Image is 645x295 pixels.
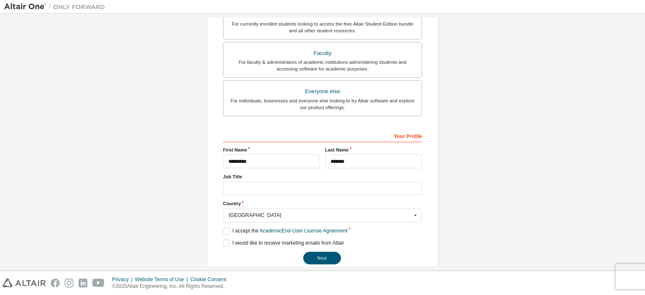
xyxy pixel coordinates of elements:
div: Everyone else [228,86,417,97]
img: Altair One [4,3,109,11]
div: For faculty & administrators of academic institutions administering students and accessing softwa... [228,59,417,72]
label: Last Name [325,146,422,153]
label: Country [223,200,422,207]
a: Academic End-User License Agreement [260,228,347,234]
div: For individuals, businesses and everyone else looking to try Altair software and explore our prod... [228,97,417,111]
button: Next [303,252,341,264]
img: youtube.svg [92,279,105,287]
div: Faculty [228,47,417,59]
label: First Name [223,146,320,153]
img: facebook.svg [51,279,60,287]
div: Website Terms of Use [135,276,190,283]
div: Cookie Consent [190,276,231,283]
div: Your Profile [223,129,422,142]
img: instagram.svg [65,279,73,287]
p: © 2025 Altair Engineering, Inc. All Rights Reserved. [112,283,231,290]
label: Job Title [223,173,422,180]
img: altair_logo.svg [3,279,46,287]
div: [GEOGRAPHIC_DATA] [229,213,412,218]
img: linkedin.svg [79,279,87,287]
div: For currently enrolled students looking to access the free Altair Student Edition bundle and all ... [228,21,417,34]
label: I accept the [223,227,347,235]
div: Privacy [112,276,135,283]
label: I would like to receive marketing emails from Altair [223,240,344,247]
